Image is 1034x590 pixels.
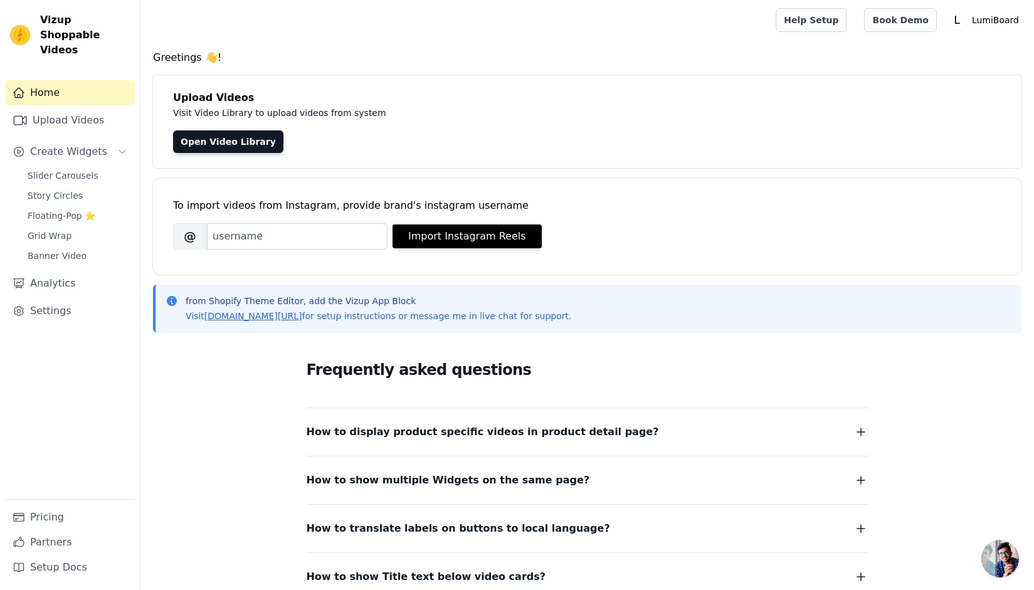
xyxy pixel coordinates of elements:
[307,423,659,441] span: How to display product specific videos in product detail page?
[947,9,1024,31] button: L LumiBoard
[5,505,135,530] a: Pricing
[28,189,83,202] span: Story Circles
[307,520,610,537] span: How to translate labels on buttons to local language?
[307,471,590,489] span: How to show multiple Widgets on the same page?
[5,271,135,296] a: Analytics
[20,187,135,204] a: Story Circles
[5,298,135,324] a: Settings
[20,247,135,265] a: Banner Video
[28,250,87,262] span: Banner Video
[20,227,135,245] a: Grid Wrap
[5,108,135,133] a: Upload Videos
[393,224,542,248] button: Import Instagram Reels
[5,80,135,105] a: Home
[967,9,1024,31] p: LumiBoard
[207,223,388,250] input: username
[28,229,71,242] span: Grid Wrap
[307,568,868,586] button: How to show Title text below video cards?
[307,520,868,537] button: How to translate labels on buttons to local language?
[20,207,135,224] a: Floating-Pop ⭐
[28,209,95,222] span: Floating-Pop ⭐
[20,167,135,184] a: Slider Carousels
[204,311,302,321] a: [DOMAIN_NAME][URL]
[28,169,98,182] span: Slider Carousels
[776,8,847,32] a: Help Setup
[173,198,1001,213] div: To import videos from Instagram, provide brand's instagram username
[864,8,936,32] a: Book Demo
[10,25,30,45] img: Vizup
[186,310,571,322] p: Visit for setup instructions or message me in live chat for support.
[186,295,571,307] p: from Shopify Theme Editor, add the Vizup App Block
[954,14,960,26] text: L
[5,530,135,555] a: Partners
[5,555,135,580] a: Setup Docs
[307,568,546,586] span: How to show Title text below video cards?
[153,50,1021,65] h4: Greetings 👋!
[981,540,1019,577] div: Ouvrir le chat
[307,357,868,382] h2: Frequently asked questions
[173,90,1001,105] h4: Upload Videos
[173,223,207,250] span: @
[173,105,735,120] p: Visit Video Library to upload videos from system
[40,13,130,58] span: Vizup Shoppable Videos
[307,471,868,489] button: How to show multiple Widgets on the same page?
[307,423,868,441] button: How to display product specific videos in product detail page?
[30,144,107,159] span: Create Widgets
[173,130,283,153] a: Open Video Library
[5,139,135,164] button: Create Widgets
